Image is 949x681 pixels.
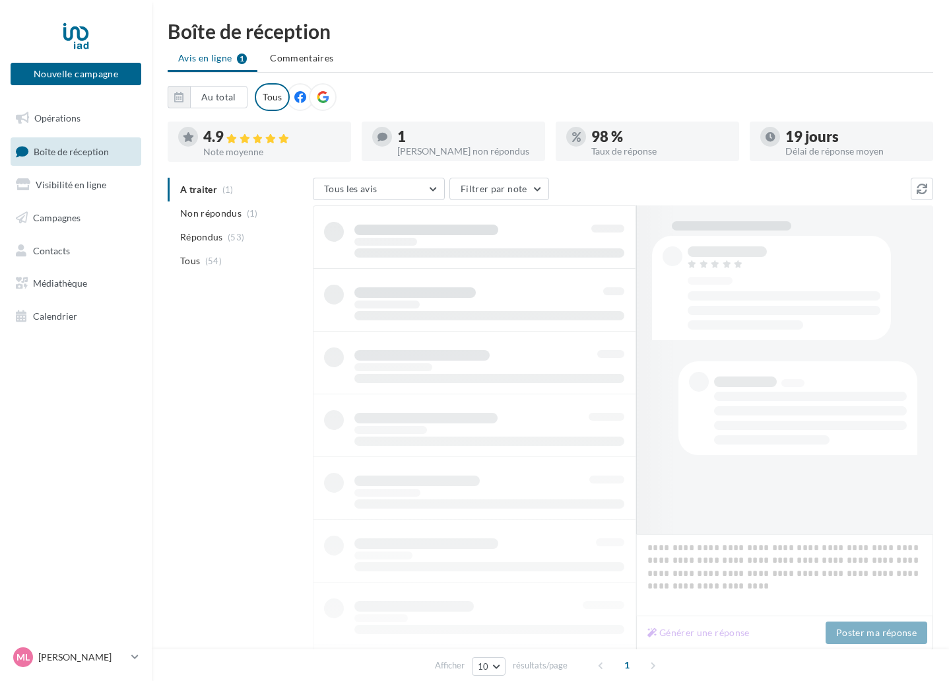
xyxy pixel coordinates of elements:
span: Contacts [33,244,70,256]
span: Répondus [180,231,223,244]
div: Tous [255,83,290,111]
a: Calendrier [8,303,144,330]
div: 98 % [591,129,729,144]
span: Médiathèque [33,277,87,289]
div: Note moyenne [203,147,341,157]
button: 10 [472,657,506,676]
div: Délai de réponse moyen [785,147,923,156]
div: Taux de réponse [591,147,729,156]
a: Médiathèque [8,269,144,297]
p: [PERSON_NAME] [38,651,126,664]
div: Boîte de réception [168,21,933,41]
button: Poster ma réponse [826,622,927,644]
a: Contacts [8,237,144,265]
a: Visibilité en ligne [8,171,144,199]
span: Visibilité en ligne [36,179,106,190]
button: Au total [168,86,247,108]
span: Tous [180,254,200,268]
div: 4.9 [203,129,341,145]
button: Nouvelle campagne [11,63,141,85]
span: Tous les avis [324,183,377,194]
button: Tous les avis [313,178,445,200]
span: Ml [16,651,30,664]
span: Commentaires [270,52,333,63]
span: Calendrier [33,310,77,322]
button: Filtrer par note [449,178,549,200]
div: 19 jours [785,129,923,144]
span: (54) [205,256,222,266]
button: Générer une réponse [642,625,755,641]
span: résultats/page [513,659,568,672]
span: Non répondus [180,207,242,220]
a: Boîte de réception [8,137,144,166]
div: 1 [397,129,535,144]
span: 10 [478,661,489,672]
div: [PERSON_NAME] non répondus [397,147,535,156]
span: Afficher [435,659,465,672]
span: (53) [228,232,244,242]
button: Au total [190,86,247,108]
span: (1) [247,208,258,219]
span: Opérations [34,112,81,124]
span: 1 [616,655,638,676]
span: Boîte de réception [34,145,109,157]
a: Opérations [8,104,144,132]
a: Ml [PERSON_NAME] [11,645,141,670]
a: Campagnes [8,204,144,232]
span: Campagnes [33,212,81,223]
